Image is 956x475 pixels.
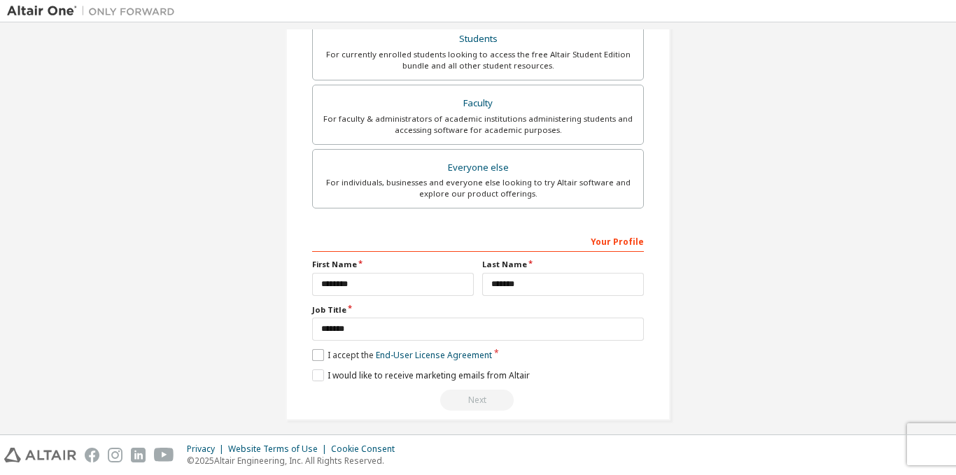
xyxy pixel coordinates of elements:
[108,448,122,462] img: instagram.svg
[482,259,644,270] label: Last Name
[187,444,228,455] div: Privacy
[321,158,635,178] div: Everyone else
[4,448,76,462] img: altair_logo.svg
[331,444,403,455] div: Cookie Consent
[321,113,635,136] div: For faculty & administrators of academic institutions administering students and accessing softwa...
[187,455,403,467] p: © 2025 Altair Engineering, Inc. All Rights Reserved.
[312,390,644,411] div: Fix issues to continue
[321,177,635,199] div: For individuals, businesses and everyone else looking to try Altair software and explore our prod...
[85,448,99,462] img: facebook.svg
[312,349,492,361] label: I accept the
[312,259,474,270] label: First Name
[321,49,635,71] div: For currently enrolled students looking to access the free Altair Student Edition bundle and all ...
[312,304,644,316] label: Job Title
[312,229,644,252] div: Your Profile
[321,94,635,113] div: Faculty
[7,4,182,18] img: Altair One
[154,448,174,462] img: youtube.svg
[228,444,331,455] div: Website Terms of Use
[376,349,492,361] a: End-User License Agreement
[312,369,530,381] label: I would like to receive marketing emails from Altair
[321,29,635,49] div: Students
[131,448,146,462] img: linkedin.svg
